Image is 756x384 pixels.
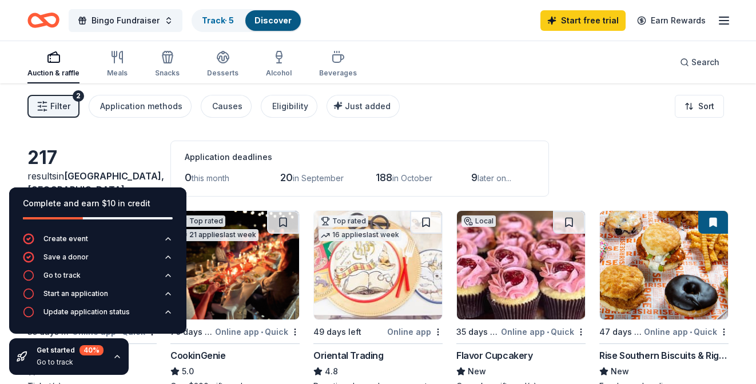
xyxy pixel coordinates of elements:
[107,69,128,78] div: Meals
[313,349,384,362] div: Oriental Trading
[345,101,391,111] span: Just added
[313,325,361,339] div: 49 days left
[325,365,338,378] span: 4.8
[611,365,629,378] span: New
[266,46,292,83] button: Alcohol
[207,69,238,78] div: Desserts
[261,95,317,118] button: Eligibility
[155,46,180,83] button: Snacks
[27,146,157,169] div: 217
[599,325,642,339] div: 47 days left
[43,271,81,280] div: Go to track
[23,306,173,325] button: Update application status
[215,325,300,339] div: Online app Quick
[107,46,128,83] button: Meals
[261,327,263,337] span: •
[456,325,499,339] div: 35 days left
[89,95,192,118] button: Application methods
[192,9,302,32] button: Track· 5Discover
[319,69,357,78] div: Beverages
[254,15,292,25] a: Discover
[176,215,225,227] div: Top rated
[27,95,79,118] button: Filter2
[293,173,344,183] span: in September
[468,365,486,378] span: New
[27,170,164,195] span: [GEOGRAPHIC_DATA], [GEOGRAPHIC_DATA]
[69,9,182,32] button: Bingo Fundraiser
[73,90,84,102] div: 2
[691,55,719,69] span: Search
[266,69,292,78] div: Alcohol
[630,10,713,31] a: Earn Rewards
[23,251,173,270] button: Save a donor
[461,215,496,227] div: Local
[43,307,130,317] div: Update application status
[690,327,692,337] span: •
[50,99,70,113] span: Filter
[319,46,357,83] button: Beverages
[43,253,89,262] div: Save a donor
[501,325,586,339] div: Online app Quick
[155,69,180,78] div: Snacks
[176,229,258,241] div: 21 applies last week
[79,345,104,355] div: 40 %
[23,270,173,288] button: Go to track
[207,46,238,83] button: Desserts
[478,173,511,183] span: later on...
[314,211,442,319] img: Image for Oriental Trading
[91,14,160,27] span: Bingo Fundraiser
[23,233,173,251] button: Create event
[212,99,242,113] div: Causes
[457,211,585,319] img: Image for Flavor Cupcakery
[23,288,173,306] button: Start an application
[43,289,108,298] div: Start an application
[100,99,182,113] div: Application methods
[27,169,157,197] div: results
[43,234,88,243] div: Create event
[327,95,400,118] button: Just added
[547,327,549,337] span: •
[27,69,79,78] div: Auction & raffle
[170,349,226,362] div: CookinGenie
[599,349,729,362] div: Rise Southern Biscuits & Righteous Chicken
[280,171,293,183] span: 20
[671,51,729,74] button: Search
[201,95,252,118] button: Causes
[37,345,104,355] div: Get started
[272,99,308,113] div: Eligibility
[27,7,59,34] a: Home
[387,325,443,339] div: Online app
[185,171,192,183] span: 0
[185,150,535,164] div: Application deadlines
[27,46,79,83] button: Auction & raffle
[319,215,368,227] div: Top rated
[171,211,299,319] img: Image for CookinGenie
[471,171,478,183] span: 9
[644,325,729,339] div: Online app Quick
[698,99,714,113] span: Sort
[319,229,401,241] div: 16 applies last week
[540,10,626,31] a: Start free trial
[202,15,234,25] a: Track· 5
[456,349,533,362] div: Flavor Cupcakery
[37,358,104,367] div: Go to track
[376,171,392,183] span: 188
[675,95,724,118] button: Sort
[27,170,164,195] span: in
[600,211,728,319] img: Image for Rise Southern Biscuits & Righteous Chicken
[23,197,173,210] div: Complete and earn $10 in credit
[192,173,229,183] span: this month
[392,173,432,183] span: in October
